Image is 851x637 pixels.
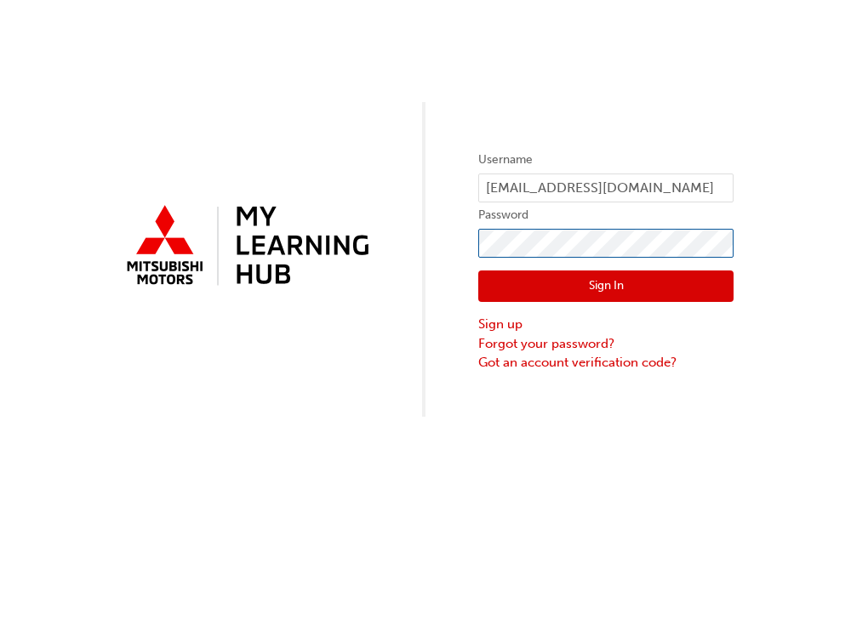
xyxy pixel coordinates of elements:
label: Password [478,205,734,225]
a: Got an account verification code? [478,353,734,373]
label: Username [478,150,734,170]
a: Sign up [478,315,734,334]
a: Forgot your password? [478,334,734,354]
button: Sign In [478,270,734,303]
img: mmal [117,198,373,295]
input: Username [478,173,734,202]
